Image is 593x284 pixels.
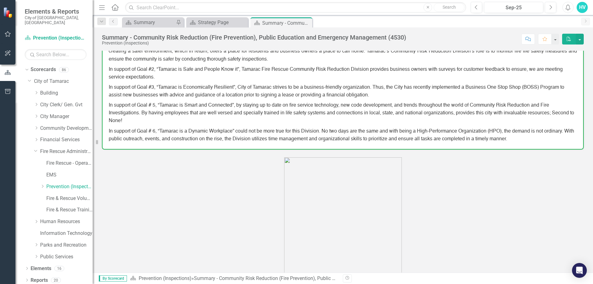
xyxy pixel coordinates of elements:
a: Elements [31,265,51,272]
a: Scorecards [31,66,56,73]
a: Fire Rescue Administration [40,148,93,155]
a: Summary [124,19,175,26]
a: Human Resources [40,218,93,225]
a: Reports [31,277,48,284]
div: Summary - Community Risk Reduction (Fire Prevention), Public Education and Emergency Management (... [262,19,311,27]
a: Building [40,90,93,97]
button: Search [434,3,465,12]
a: City Clerk/ Gen. Gvt [40,101,93,108]
a: Prevention (Inspections) [25,35,86,42]
button: HV [577,2,588,13]
div: Prevention (Inspections) [102,41,406,45]
div: 20 [51,278,61,283]
a: Strategy Page [188,19,246,26]
span: In support of Goal # 6, “Tamarac is a Dynamic Workplace” could not be more true for this Division... [109,129,574,142]
span: By Scorecard [99,275,127,282]
span: In support of Goal #2, “Tamarac is Safe and People Know it”, Tamarac Fire Rescue Community Risk R... [109,67,563,80]
a: Financial Services [40,136,93,143]
span: In support of Goal # 5, “Tamarac is Smart and Connected”, by staying up to date on fire service t... [109,103,574,123]
button: Sep-25 [484,2,543,13]
a: Public Services [40,253,93,261]
div: Open Intercom Messenger [572,263,587,278]
input: Search Below... [25,49,86,60]
a: Community Development [40,125,93,132]
a: Prevention (Inspections) [139,275,191,281]
a: EMS [46,172,93,179]
small: City of [GEOGRAPHIC_DATA], [GEOGRAPHIC_DATA] [25,15,86,25]
a: Parks and Recreation [40,242,93,249]
div: 86 [59,67,69,72]
div: » [130,275,338,282]
a: City of Tamarac [34,78,93,85]
div: Summary - Community Risk Reduction (Fire Prevention), Public Education and Emergency Management (... [194,275,435,281]
a: City Manager [40,113,93,120]
span: In support of Goal #3, “Tamarac is Economically Resilient”, City of Tamarac strives to be a busin... [109,85,564,98]
img: ClearPoint Strategy [3,7,14,18]
div: 16 [54,266,64,271]
a: Information Technology [40,230,93,237]
div: Summary [134,19,175,26]
a: Fire Rescue - Operations [46,160,93,167]
div: Strategy Page [198,19,246,26]
div: Summary - Community Risk Reduction (Fire Prevention), Public Education and Emergency Management (... [102,34,406,41]
span: Elements & Reports [25,8,86,15]
a: Fire & Rescue Volunteers [46,195,93,202]
div: Sep-25 [486,4,541,11]
img: Sparky%20w%20child.jpg [284,157,402,275]
a: Fire & Rescue Training [46,206,93,214]
a: Prevention (Inspections) [46,183,93,190]
span: Search [443,5,456,10]
span: In support of Goal # 1, “Tamarac is Home”, the City of Tamarac’s residents and visitors’ safety i... [109,41,577,61]
input: Search ClearPoint... [125,2,466,13]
